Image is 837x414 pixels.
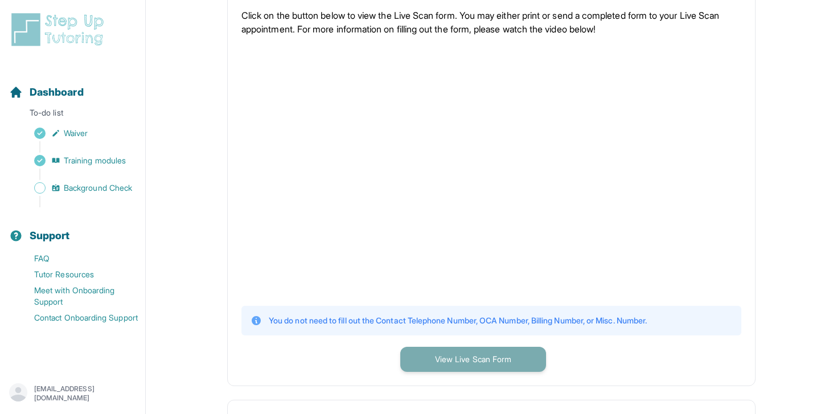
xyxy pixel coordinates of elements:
span: Dashboard [30,84,84,100]
iframe: YouTube video player [241,45,640,294]
span: Waiver [64,128,88,139]
span: Support [30,228,70,244]
button: [EMAIL_ADDRESS][DOMAIN_NAME] [9,383,136,404]
a: Waiver [9,125,145,141]
a: Contact Onboarding Support [9,310,145,326]
span: Background Check [64,182,132,194]
a: Background Check [9,180,145,196]
img: logo [9,11,110,48]
button: Support [5,210,141,248]
a: Dashboard [9,84,84,100]
a: Meet with Onboarding Support [9,282,145,310]
p: To-do list [5,107,141,123]
p: You do not need to fill out the Contact Telephone Number, OCA Number, Billing Number, or Misc. Nu... [269,315,647,326]
button: View Live Scan Form [400,347,546,372]
p: [EMAIL_ADDRESS][DOMAIN_NAME] [34,384,136,403]
p: Click on the button below to view the Live Scan form. You may either print or send a completed fo... [241,9,741,36]
a: Training modules [9,153,145,169]
a: FAQ [9,251,145,267]
a: Tutor Resources [9,267,145,282]
button: Dashboard [5,66,141,105]
a: View Live Scan Form [400,353,546,364]
span: Training modules [64,155,126,166]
